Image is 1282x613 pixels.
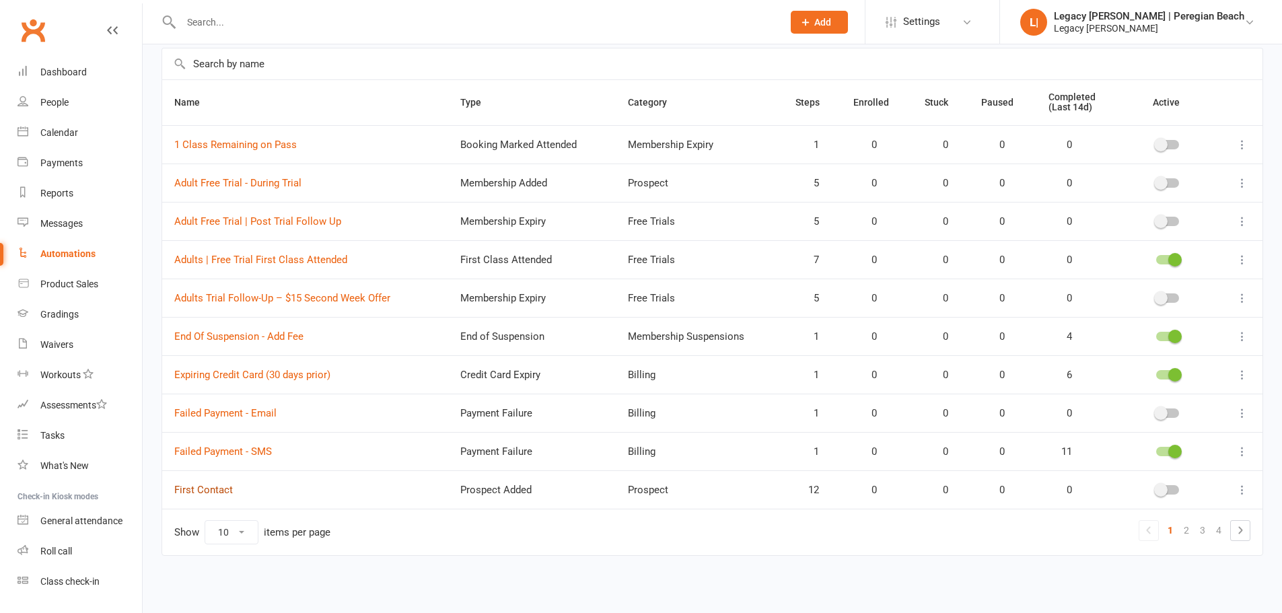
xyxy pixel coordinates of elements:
span: 0 [1048,178,1072,189]
span: 0 [1048,139,1072,151]
span: 5 [795,216,819,227]
a: Class kiosk mode [17,567,142,597]
input: Search by name [162,48,1262,79]
a: Messages [17,209,142,239]
span: 0 [1048,293,1072,304]
span: 0 [925,178,948,189]
div: Tasks [40,430,65,441]
div: Dashboard [40,67,87,77]
div: People [40,97,69,108]
a: Expiring Credit Card (30 days prior) [174,369,330,381]
span: 0 [1048,484,1072,496]
div: Billing [628,446,771,458]
div: Membership Expiry [628,139,771,151]
div: Assessments [40,400,107,410]
div: Legacy [PERSON_NAME] [1054,22,1244,34]
div: Free Trials [628,254,771,266]
a: Reports [17,178,142,209]
input: Search... [177,13,773,32]
span: 0 [925,254,948,266]
td: Payment Failure [448,432,616,470]
span: 0 [981,369,1005,381]
div: Payments [40,157,83,168]
div: Roll call [40,546,72,556]
div: Membership Suspensions [628,331,771,342]
a: General attendance kiosk mode [17,506,142,536]
div: Automations [40,248,96,259]
div: L| [1020,9,1047,36]
div: Class check-in [40,576,100,587]
span: 0 [925,408,948,419]
a: Failed Payment - SMS [174,445,272,458]
span: 0 [853,331,877,342]
span: 0 [925,369,948,381]
td: Membership Expiry [448,279,616,317]
span: Name [174,97,215,108]
div: Workouts [40,369,81,380]
a: Adults | Free Trial First Class Attended [174,254,347,266]
a: What's New [17,451,142,481]
div: items per page [264,527,330,538]
span: 0 [853,446,877,458]
a: 2 [1178,521,1195,540]
div: Gradings [40,309,79,320]
a: Gradings [17,299,142,330]
span: 4 [1048,331,1072,342]
span: Category [628,97,682,108]
button: Add [791,11,848,34]
a: First Contact [174,484,233,496]
span: 0 [853,178,877,189]
span: 0 [925,216,948,227]
span: 1 [795,331,819,342]
span: 0 [853,254,877,266]
a: Adult Free Trial | Post Trial Follow Up [174,215,341,227]
div: Messages [40,218,83,229]
a: Automations [17,239,142,269]
a: Product Sales [17,269,142,299]
a: Payments [17,148,142,178]
div: Legacy [PERSON_NAME] | Peregian Beach [1054,10,1244,22]
div: Product Sales [40,279,98,289]
a: Tasks [17,421,142,451]
span: 0 [981,254,1005,266]
span: Completed (Last 14d) [1048,92,1096,112]
a: Assessments [17,390,142,421]
span: 0 [853,369,877,381]
div: Billing [628,408,771,419]
a: Adult Free Trial - During Trial [174,177,301,189]
span: 0 [981,446,1005,458]
span: 1 [795,446,819,458]
span: 0 [925,331,948,342]
span: 0 [981,484,1005,496]
span: 0 [981,408,1005,419]
a: Workouts [17,360,142,390]
span: 11 [1048,446,1072,458]
span: 0 [1048,254,1072,266]
span: 1 [795,369,819,381]
span: 0 [981,178,1005,189]
td: Membership Added [448,164,616,202]
span: 1 [795,408,819,419]
div: Waivers [40,339,73,350]
div: Prospect [628,178,771,189]
span: 0 [1048,216,1072,227]
div: Calendar [40,127,78,138]
div: Reports [40,188,73,199]
span: 0 [853,293,877,304]
a: Adults Trial Follow-Up – $15 Second Week Offer [174,292,390,304]
td: End of Suspension [448,317,616,355]
button: Name [174,94,215,110]
th: Stuck [913,80,970,125]
div: General attendance [40,515,122,526]
td: Payment Failure [448,394,616,432]
div: Prospect [628,484,771,496]
span: 0 [981,216,1005,227]
button: Category [628,94,682,110]
a: 4 [1211,521,1227,540]
th: Enrolled [841,80,913,125]
span: Active [1153,97,1180,108]
span: 0 [925,484,948,496]
span: 0 [853,216,877,227]
a: 3 [1195,521,1211,540]
div: Free Trials [628,293,771,304]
